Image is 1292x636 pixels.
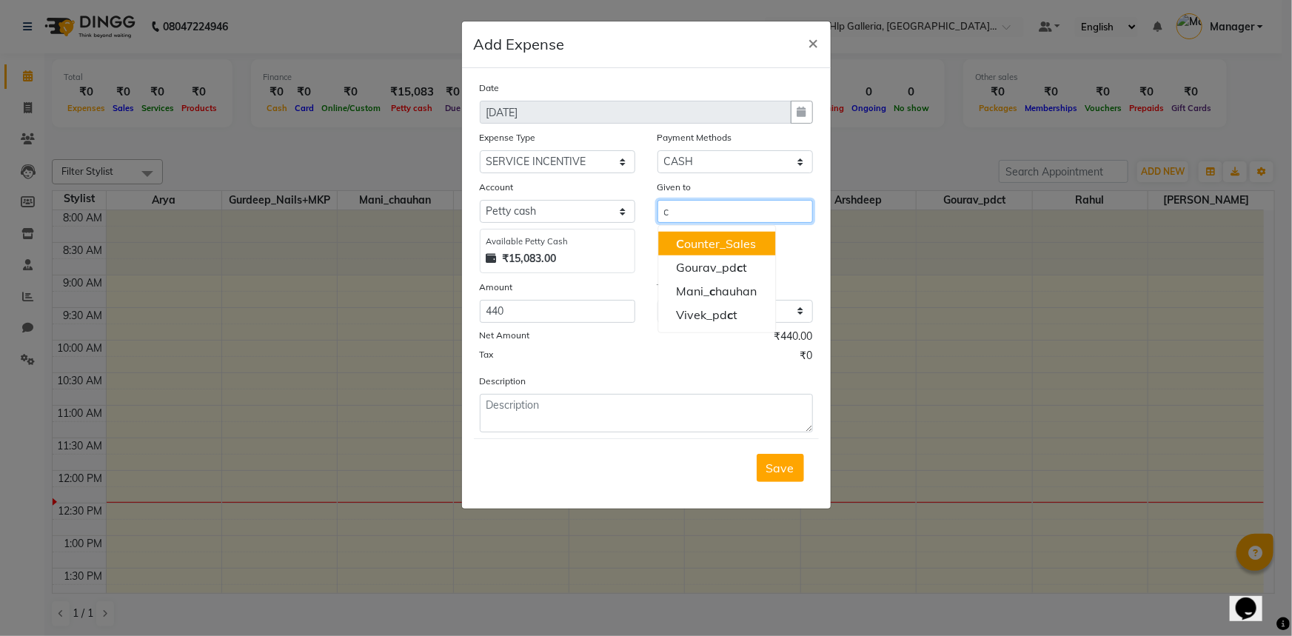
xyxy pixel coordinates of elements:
[757,454,804,482] button: Save
[709,284,715,298] span: c
[657,181,692,194] label: Given to
[727,307,733,322] span: c
[480,375,526,388] label: Description
[480,131,536,144] label: Expense Type
[480,281,513,294] label: Amount
[480,81,500,95] label: Date
[797,21,831,63] button: Close
[486,235,629,248] div: Available Petty Cash
[676,260,747,275] ngb-highlight: Gourav_pd t
[774,329,813,348] span: ₹440.00
[474,33,565,56] h5: Add Expense
[1230,577,1277,621] iframe: chat widget
[676,236,684,251] span: C
[676,284,757,298] ngb-highlight: Mani_ hauhan
[657,200,813,223] input: Given to
[480,300,635,323] input: Amount
[809,31,819,53] span: ×
[800,348,813,367] span: ₹0
[676,307,737,322] ngb-highlight: Vivek_pd t
[503,251,557,267] strong: ₹15,083.00
[480,181,514,194] label: Account
[657,131,732,144] label: Payment Methods
[480,329,530,342] label: Net Amount
[737,260,743,275] span: c
[676,236,756,251] ngb-highlight: ounter_Sales
[480,348,494,361] label: Tax
[766,461,794,475] span: Save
